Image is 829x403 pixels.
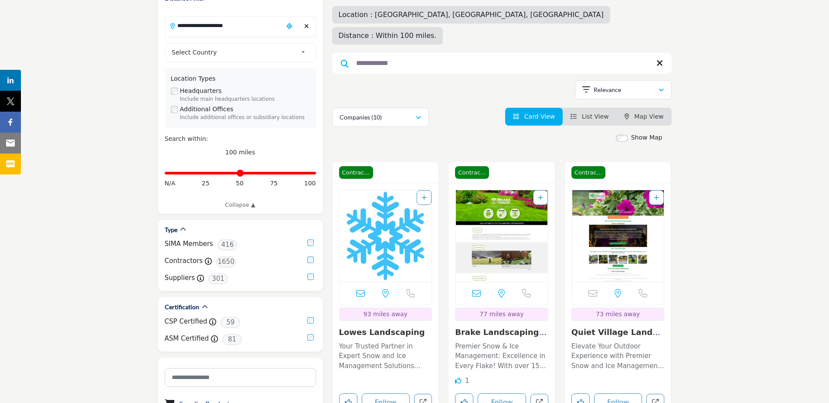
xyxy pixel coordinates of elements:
p: Elevate Your Outdoor Experience with Premier Snow and Ice Management Services In the realm of sno... [571,342,665,371]
li: List View [563,108,617,126]
div: Include additional offices or subsidiary locations [180,114,310,122]
button: Relevance [575,80,672,99]
h2: Type [165,225,177,234]
input: ASM Certified checkbox [307,334,314,341]
input: Suppliers checkbox [307,273,314,280]
a: Your Trusted Partner in Expert Snow and Ice Management Solutions Leading Experts in Reliable Wint... [339,339,432,371]
a: View Card [513,113,555,120]
a: Add To List [421,194,427,201]
div: Include main headquarters locations [180,96,310,103]
span: Contractor [455,166,489,179]
a: Open Listing in new tab [455,190,548,282]
label: Headquarters [180,86,222,96]
input: Search Keyword [332,53,672,74]
button: Companies (10) [332,108,429,127]
label: SIMA Members [165,239,213,249]
a: Open Listing in new tab [340,190,432,282]
label: Additional Offices [180,105,234,114]
span: Card View [524,113,555,120]
h3: Lowes Landscaping [339,328,432,337]
input: Contractors checkbox [307,256,314,263]
span: 75 [270,179,278,188]
h3: Quiet Village Landscaping Co. [571,328,665,337]
a: Add To List [654,194,659,201]
p: Companies (10) [340,113,382,122]
span: 1 [465,377,469,385]
input: CSP Certified checkbox [307,317,314,324]
span: 81 [222,334,242,345]
a: View List [571,113,609,120]
span: Select Country [172,47,297,58]
div: Location Types [171,74,310,83]
a: Lowes Landscaping [339,328,425,337]
span: 93 miles away [364,311,408,318]
li: Card View [505,108,563,126]
span: Location : [GEOGRAPHIC_DATA], [GEOGRAPHIC_DATA], [GEOGRAPHIC_DATA] [339,10,604,19]
h3: Brake Landscaping & Lawncare, Inc. [455,328,548,337]
li: Map View [617,108,672,126]
span: Distance : Within 100 miles. [339,31,437,40]
span: 100 [304,179,316,188]
span: 59 [221,317,240,328]
span: Contractor [571,166,605,179]
span: List View [582,113,609,120]
a: Open Listing in new tab [572,190,664,282]
span: 301 [208,273,228,284]
span: Map View [634,113,663,120]
h2: Certification [165,303,199,311]
input: Search Category [165,368,316,387]
div: Clear search location [300,17,313,36]
span: N/A [165,179,176,188]
span: 100 miles [225,149,255,156]
i: Like [455,377,462,384]
span: 1650 [216,256,236,267]
a: Elevate Your Outdoor Experience with Premier Snow and Ice Management Services In the realm of sno... [571,339,665,371]
span: 50 [236,179,244,188]
input: SIMA Members checkbox [307,239,314,246]
div: Choose your current location [283,17,296,36]
input: Search Location [165,17,283,34]
p: Premier Snow & Ice Management: Excellence in Every Flake! With over 15 years of dedicated service... [455,342,548,371]
label: Suppliers [165,273,195,283]
span: 25 [202,179,210,188]
a: Premier Snow & Ice Management: Excellence in Every Flake! With over 15 years of dedicated service... [455,339,548,371]
a: Map View [625,113,664,120]
a: Quiet Village Landsc... [571,328,660,346]
a: Collapse ▲ [165,201,316,209]
span: 73 miles away [596,311,640,318]
a: Add To List [538,194,543,201]
span: Contractor [339,166,373,179]
span: 77 miles away [480,311,524,318]
label: Contractors [165,256,203,266]
p: Your Trusted Partner in Expert Snow and Ice Management Solutions Leading Experts in Reliable Wint... [339,342,432,371]
span: 416 [217,239,237,250]
label: Show Map [631,133,663,142]
label: ASM Certified [165,334,209,344]
label: CSP Certified [165,317,207,327]
img: Lowes Landscaping [340,190,432,282]
img: Brake Landscaping & Lawncare, Inc. [455,190,548,282]
p: Relevance [594,85,621,94]
a: Brake Landscaping & ... [455,328,547,346]
div: Search within: [165,134,316,143]
img: Quiet Village Landscaping Co. [572,190,664,282]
